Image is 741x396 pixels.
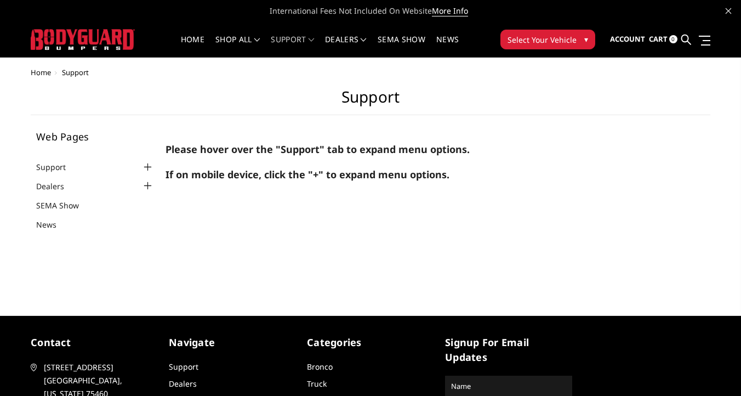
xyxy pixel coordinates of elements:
a: More Info [432,5,468,16]
img: BODYGUARD BUMPERS [31,29,135,49]
input: Name [447,377,571,395]
a: SEMA Show [36,200,93,211]
a: Support [36,161,79,173]
a: Dealers [325,36,367,57]
a: News [36,219,70,230]
a: Support [169,361,198,372]
span: Cart [649,34,668,44]
span: 0 [669,35,677,43]
a: Account [610,25,645,54]
h5: Categories [307,335,434,350]
span: Account [610,34,645,44]
span: Support [62,67,89,77]
a: Home [31,67,51,77]
strong: If on mobile device, click the "+" to expand menu options. [166,168,449,181]
a: Cart 0 [649,25,677,54]
span: Select Your Vehicle [508,34,577,46]
a: shop all [215,36,260,57]
a: Bronco [307,361,333,372]
a: News [436,36,459,57]
h5: Navigate [169,335,296,350]
button: Select Your Vehicle [500,30,595,49]
h5: signup for email updates [445,335,572,365]
strong: Please hover over the "Support" tab to expand menu options. [166,143,470,156]
a: Dealers [169,378,197,389]
a: Home [181,36,204,57]
a: Support [271,36,314,57]
a: Dealers [36,180,78,192]
h5: Web Pages [36,132,155,142]
h5: contact [31,335,158,350]
a: SEMA Show [378,36,425,57]
span: ▾ [584,33,588,45]
a: Truck [307,378,327,389]
h1: Support [31,88,710,115]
